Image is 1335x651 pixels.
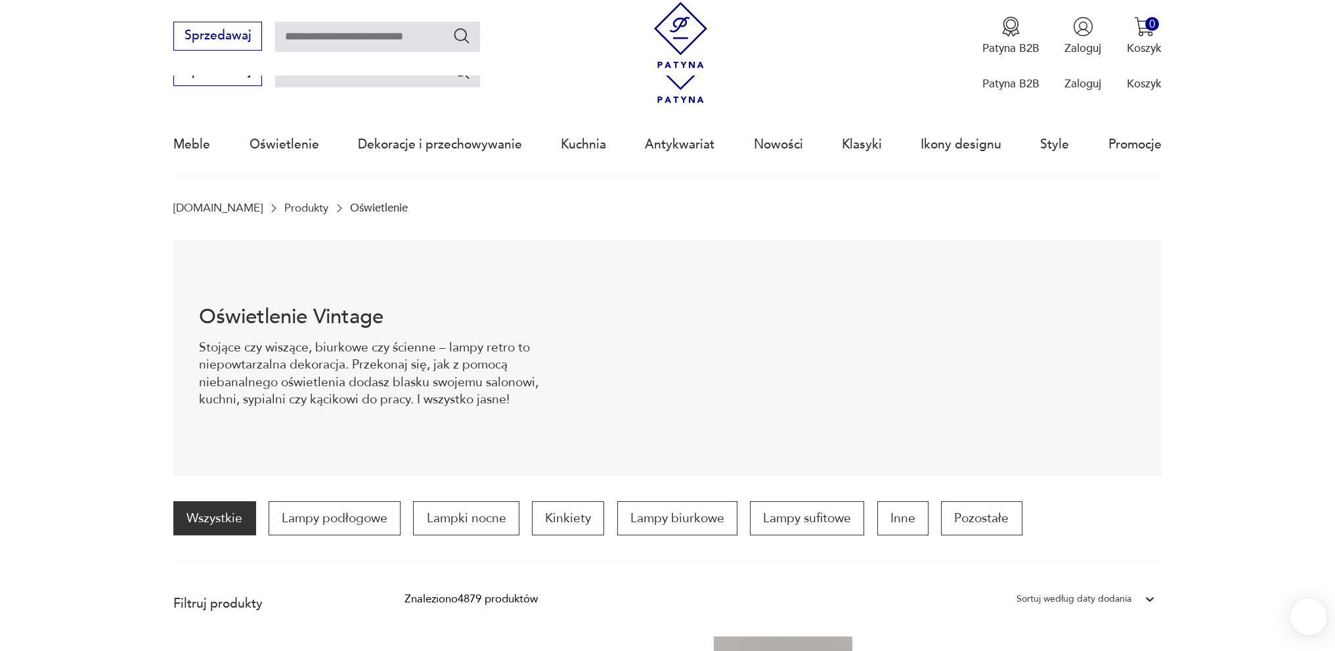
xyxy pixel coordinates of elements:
[173,114,210,175] a: Meble
[1127,41,1162,56] p: Koszyk
[750,501,864,535] a: Lampy sufitowe
[173,501,255,535] a: Wszystkie
[754,114,803,175] a: Nowości
[982,41,1040,56] p: Patyna B2B
[173,32,262,42] a: Sprzedawaj
[269,501,401,535] a: Lampy podłogowe
[1108,114,1162,175] a: Promocje
[1145,17,1159,31] div: 0
[284,202,328,214] a: Produkty
[173,202,263,214] a: [DOMAIN_NAME]
[173,22,262,51] button: Sprzedawaj
[452,62,471,81] button: Szukaj
[1073,16,1093,37] img: Ikonka użytkownika
[532,501,604,535] a: Kinkiety
[982,16,1040,56] button: Patyna B2B
[452,26,471,45] button: Szukaj
[1040,114,1069,175] a: Style
[1290,598,1327,635] iframe: Smartsupp widget button
[561,114,606,175] a: Kuchnia
[1127,16,1162,56] button: 0Koszyk
[647,2,714,68] img: Patyna - sklep z meblami i dekoracjami vintage
[941,501,1022,535] a: Pozostałe
[1064,41,1101,56] p: Zaloguj
[1127,76,1162,91] p: Koszyk
[569,240,1162,476] img: Oświetlenie
[199,339,544,409] p: Stojące czy wiszące, biurkowe czy ścienne – lampy retro to niepowtarzalna dekoracja. Przekonaj si...
[250,114,319,175] a: Oświetlenie
[921,114,1001,175] a: Ikony designu
[1064,76,1101,91] p: Zaloguj
[1001,16,1021,37] img: Ikona medalu
[358,114,522,175] a: Dekoracje i przechowywanie
[1064,16,1101,56] button: Zaloguj
[413,501,519,535] a: Lampki nocne
[350,202,408,214] p: Oświetlenie
[645,114,714,175] a: Antykwariat
[1134,16,1154,37] img: Ikona koszyka
[405,591,538,608] div: Znaleziono 4879 produktów
[842,114,882,175] a: Klasyki
[877,501,929,535] a: Inne
[982,16,1040,56] a: Ikona medaluPatyna B2B
[199,307,544,326] h1: Oświetlenie Vintage
[982,76,1040,91] p: Patyna B2B
[1017,591,1131,608] div: Sortuj według daty dodania
[617,501,737,535] a: Lampy biurkowe
[173,67,262,78] a: Sprzedawaj
[173,595,366,612] p: Filtruj produkty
